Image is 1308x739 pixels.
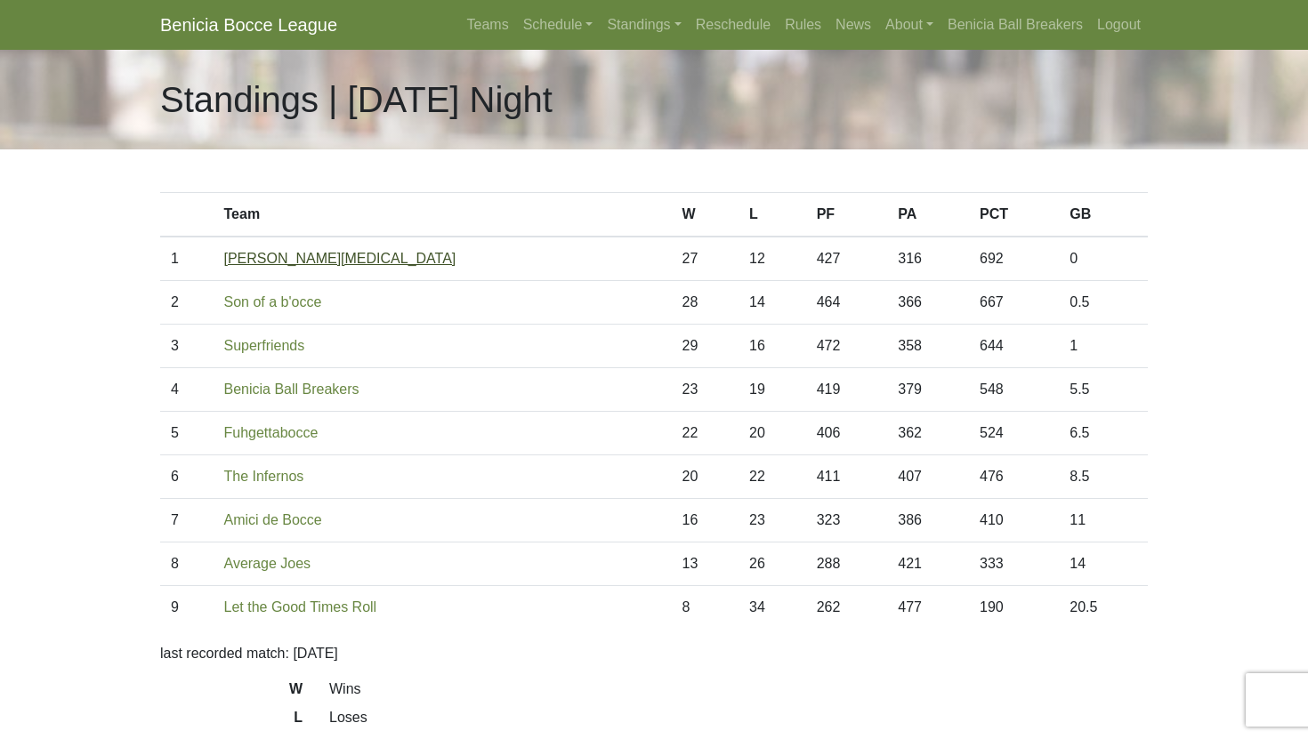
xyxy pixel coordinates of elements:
[969,193,1059,237] th: PCT
[887,193,969,237] th: PA
[739,325,806,368] td: 16
[671,193,739,237] th: W
[739,281,806,325] td: 14
[671,412,739,455] td: 22
[1059,586,1148,630] td: 20.5
[887,325,969,368] td: 358
[224,294,322,309] a: Son of a b'occe
[671,325,739,368] td: 29
[671,542,739,586] td: 13
[941,7,1090,43] a: Benicia Ball Breakers
[887,586,969,630] td: 477
[806,237,888,281] td: 427
[160,281,214,325] td: 2
[224,556,311,571] a: Average Joes
[460,7,516,43] a: Teams
[969,325,1059,368] td: 644
[806,193,888,237] th: PF
[1059,193,1148,237] th: GB
[778,7,828,43] a: Rules
[224,512,322,527] a: Amici de Bocce
[969,412,1059,455] td: 524
[887,412,969,455] td: 362
[671,586,739,630] td: 8
[887,368,969,412] td: 379
[969,586,1059,630] td: 190
[160,455,214,499] td: 6
[806,455,888,499] td: 411
[214,193,672,237] th: Team
[160,7,337,43] a: Benicia Bocce League
[806,499,888,542] td: 323
[1059,499,1148,542] td: 11
[516,7,601,43] a: Schedule
[887,499,969,542] td: 386
[224,382,359,397] a: Benicia Ball Breakers
[887,237,969,281] td: 316
[969,237,1059,281] td: 692
[806,586,888,630] td: 262
[1059,368,1148,412] td: 5.5
[671,455,739,499] td: 20
[969,542,1059,586] td: 333
[739,193,806,237] th: L
[160,368,214,412] td: 4
[969,281,1059,325] td: 667
[689,7,779,43] a: Reschedule
[671,499,739,542] td: 16
[1090,7,1148,43] a: Logout
[1059,237,1148,281] td: 0
[887,542,969,586] td: 421
[160,412,214,455] td: 5
[806,281,888,325] td: 464
[1059,542,1148,586] td: 14
[1059,325,1148,368] td: 1
[224,251,456,266] a: [PERSON_NAME][MEDICAL_DATA]
[739,455,806,499] td: 22
[1059,455,1148,499] td: 8.5
[671,368,739,412] td: 23
[739,368,806,412] td: 19
[600,7,688,43] a: Standings
[224,338,305,353] a: Superfriends
[739,237,806,281] td: 12
[671,281,739,325] td: 28
[224,469,304,484] a: The Infernos
[887,281,969,325] td: 366
[671,237,739,281] td: 27
[160,325,214,368] td: 3
[969,368,1059,412] td: 548
[969,455,1059,499] td: 476
[828,7,878,43] a: News
[1059,412,1148,455] td: 6.5
[1059,281,1148,325] td: 0.5
[316,679,1161,700] dd: Wins
[969,499,1059,542] td: 410
[224,599,377,614] a: Let the Good Times Roll
[160,78,553,121] h1: Standings | [DATE] Night
[160,499,214,542] td: 7
[224,425,319,440] a: Fuhgettabocce
[739,586,806,630] td: 34
[160,586,214,630] td: 9
[739,499,806,542] td: 23
[806,368,888,412] td: 419
[878,7,941,43] a: About
[160,643,1148,664] p: last recorded match: [DATE]
[806,412,888,455] td: 406
[806,542,888,586] td: 288
[739,542,806,586] td: 26
[160,542,214,586] td: 8
[806,325,888,368] td: 472
[147,707,316,735] dt: L
[147,679,316,707] dt: W
[316,707,1161,728] dd: Loses
[739,412,806,455] td: 20
[160,237,214,281] td: 1
[887,455,969,499] td: 407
